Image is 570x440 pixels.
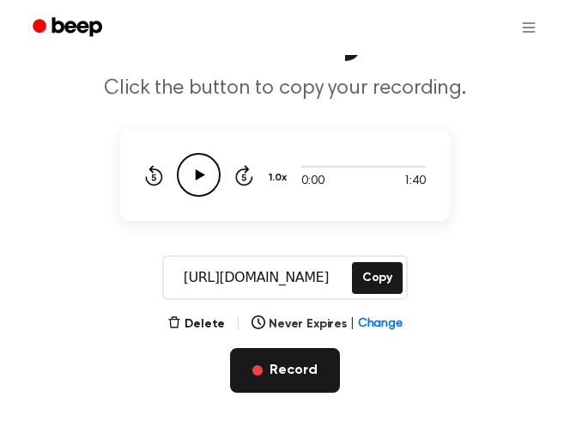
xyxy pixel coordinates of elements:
button: Record [230,348,339,393]
span: 0:00 [301,173,324,191]
span: | [235,314,241,334]
span: Change [358,315,403,333]
button: Never Expires|Change [252,315,403,333]
button: 1.0x [267,163,293,192]
button: Open menu [508,7,549,48]
p: Click the button to copy your recording. [21,76,549,101]
span: | [350,315,355,333]
button: Delete [167,315,225,333]
span: 1:40 [403,173,426,191]
a: Beep [21,11,118,45]
button: Copy [352,262,403,294]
